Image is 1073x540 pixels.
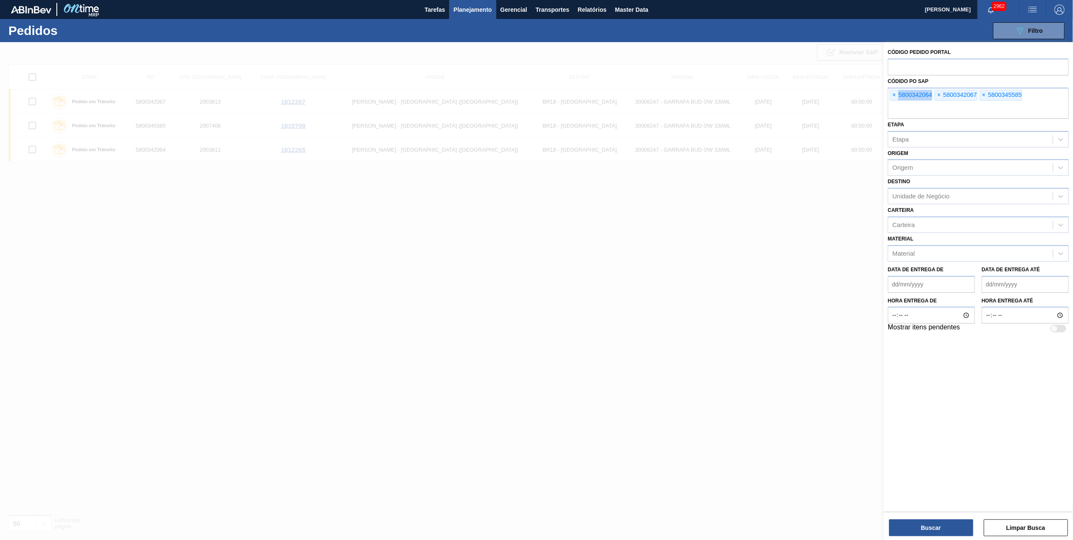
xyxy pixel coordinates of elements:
[888,276,975,293] input: dd/mm/yyyy
[1054,5,1065,15] img: Logout
[888,150,908,156] label: Origem
[888,236,913,242] label: Material
[615,5,648,15] span: Master Data
[888,267,944,273] label: Data de Entrega de
[888,323,960,334] label: Mostrar itens pendentes
[935,90,943,100] span: ×
[980,90,1022,101] div: 5800345585
[892,193,950,200] div: Unidade de Negócio
[993,22,1065,39] button: Filtro
[982,295,1069,307] label: Hora entrega até
[535,5,569,15] span: Transportes
[888,207,914,213] label: Carteira
[980,90,988,100] span: ×
[888,78,929,84] label: Códido PO SAP
[8,26,139,35] h1: Pedidos
[890,90,932,101] div: 5800342064
[977,4,1004,16] button: Notificações
[982,276,1069,293] input: dd/mm/yyyy
[453,5,492,15] span: Planejamento
[992,2,1006,11] span: 2962
[578,5,606,15] span: Relatórios
[888,49,951,55] label: Código Pedido Portal
[425,5,445,15] span: Tarefas
[890,90,898,100] span: ×
[888,122,904,128] label: Etapa
[892,136,909,143] div: Etapa
[892,221,915,228] div: Carteira
[888,295,975,307] label: Hora entrega de
[11,6,51,13] img: TNhmsLtSVTkK8tSr43FrP2fwEKptu5GPRR3wAAAABJRU5ErkJggg==
[501,5,527,15] span: Gerencial
[935,90,977,101] div: 5800342067
[1028,5,1038,15] img: userActions
[892,250,915,257] div: Material
[1028,27,1043,34] span: Filtro
[982,267,1040,273] label: Data de Entrega até
[892,164,913,171] div: Origem
[888,179,910,184] label: Destino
